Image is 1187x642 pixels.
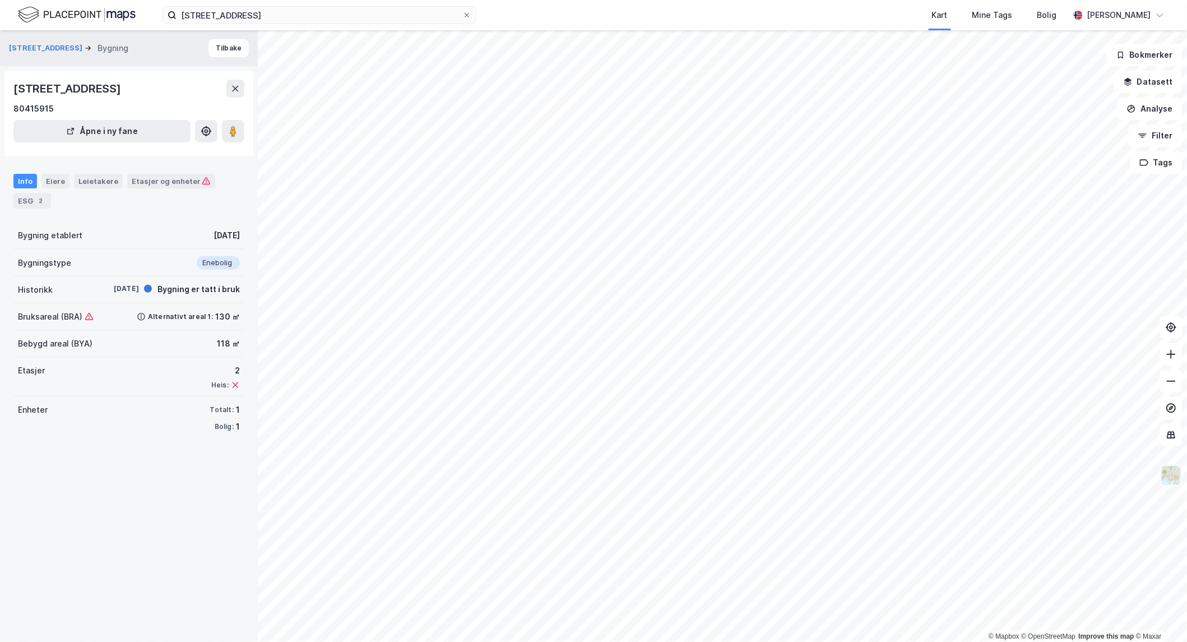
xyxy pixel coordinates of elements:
div: [STREET_ADDRESS] [13,80,123,98]
a: Improve this map [1079,632,1134,640]
img: Z [1161,465,1182,486]
div: [DATE] [94,284,139,294]
div: Bebygd areal (BYA) [18,337,92,350]
div: 2 [211,364,240,377]
div: Mine Tags [972,8,1013,22]
div: Totalt: [210,405,234,414]
div: Kontrollprogram for chat [1131,588,1187,642]
div: Enheter [18,403,48,417]
iframe: Chat Widget [1131,588,1187,642]
div: Bygning er tatt i bruk [157,283,240,296]
a: Mapbox [989,632,1019,640]
div: Bolig: [215,422,234,431]
button: Tags [1130,151,1183,174]
div: Leietakere [74,174,123,188]
div: 130 ㎡ [215,310,240,324]
a: OpenStreetMap [1022,632,1076,640]
div: 118 ㎡ [217,337,240,350]
button: Tilbake [208,39,249,57]
button: Filter [1129,124,1183,147]
button: [STREET_ADDRESS] [9,43,85,54]
div: Etasjer [18,364,45,377]
div: 1 [236,403,240,417]
button: Åpne i ny fane [13,120,191,142]
div: Bruksareal (BRA) [18,310,94,324]
div: Bygningstype [18,256,71,270]
div: [DATE] [214,229,240,242]
div: 1 [236,420,240,433]
button: Analyse [1118,98,1183,120]
div: Eiere [41,174,69,188]
div: Bygning etablert [18,229,82,242]
button: Bokmerker [1107,44,1183,66]
img: logo.f888ab2527a4732fd821a326f86c7f29.svg [18,5,136,25]
div: Alternativt areal 1: [148,312,213,321]
div: [PERSON_NAME] [1087,8,1151,22]
div: ESG [13,193,51,209]
div: 80415915 [13,102,54,116]
div: Bygning [98,41,128,55]
div: Info [13,174,37,188]
div: 2 [35,195,47,206]
input: Søk på adresse, matrikkel, gårdeiere, leietakere eller personer [177,7,462,24]
div: Heis: [211,381,229,390]
div: Etasjer og enheter [132,176,211,186]
div: Historikk [18,283,53,297]
button: Datasett [1114,71,1183,93]
div: Kart [932,8,948,22]
div: Bolig [1037,8,1057,22]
